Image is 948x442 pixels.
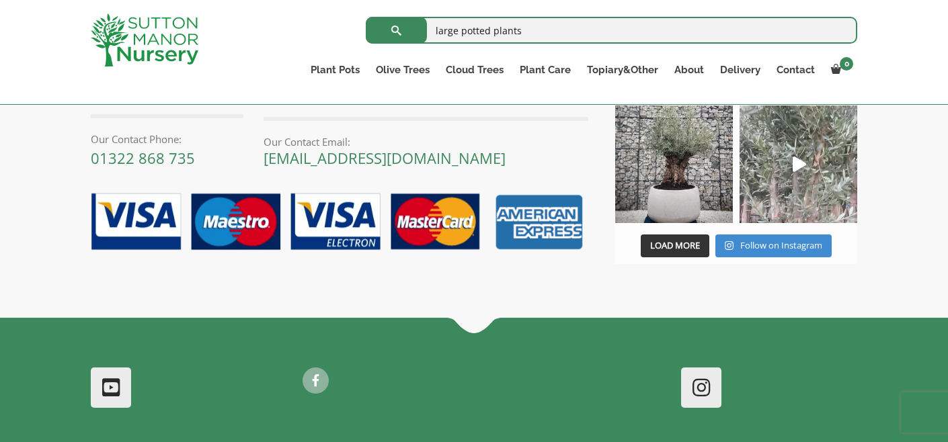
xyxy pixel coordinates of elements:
svg: Instagram [725,240,734,251]
a: Plant Pots [303,60,368,79]
img: payment-options.png [81,185,588,259]
img: Check out this beauty we potted at our nursery today ❤️‍🔥 A huge, ancient gnarled Olive tree plan... [615,105,733,223]
a: Instagram Follow on Instagram [715,234,832,257]
span: 0 [840,57,853,71]
a: 01322 868 735 [91,148,195,168]
p: Our Contact Phone: [91,131,243,147]
p: Our Contact Email: [264,134,588,150]
a: Cloud Trees [438,60,512,79]
a: Contact [768,60,823,79]
a: Olive Trees [368,60,438,79]
img: logo [91,13,198,67]
span: Load More [650,239,700,251]
svg: Play [793,157,806,172]
button: Load More [641,234,709,257]
a: Play [740,105,857,223]
a: Delivery [712,60,768,79]
input: Search... [366,17,857,44]
a: About [666,60,712,79]
span: Follow on Instagram [740,239,822,251]
a: Topiary&Other [579,60,666,79]
a: Plant Care [512,60,579,79]
a: [EMAIL_ADDRESS][DOMAIN_NAME] [264,148,506,168]
a: 0 [823,60,857,79]
img: New arrivals Monday morning of beautiful olive trees 🤩🤩 The weather is beautiful this summer, gre... [740,105,857,223]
